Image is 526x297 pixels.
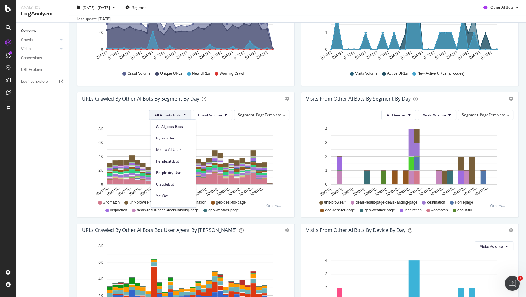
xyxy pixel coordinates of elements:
span: inspiration [110,208,127,213]
text: 2K [98,31,103,35]
div: LogAnalyzer [21,10,64,17]
text: [DATE] [411,50,424,60]
span: 1 [518,276,523,281]
span: destination [427,200,445,205]
div: Last update [77,16,111,22]
text: 3 [325,140,327,145]
text: 0 [325,47,327,52]
span: MistralAI-User [156,147,191,153]
text: [DATE] [388,50,401,60]
span: destination [188,200,206,205]
text: 4 [325,258,327,262]
text: [DATE] [141,50,154,60]
div: Conversions [21,55,42,61]
text: [DATE] [221,50,234,60]
span: #nomatch [431,208,448,213]
span: YouBot [156,193,191,199]
text: 4K [98,154,103,159]
text: 1 [325,168,327,172]
span: New Active URLs (all codes) [417,71,464,76]
a: Crawls [21,37,58,43]
text: [DATE] [244,50,257,60]
span: PageTemplate [256,112,281,117]
span: PageTemplate [480,112,505,117]
div: Visits [21,46,31,52]
button: All Ai_bots Bots [149,110,191,120]
text: [DATE] [187,50,200,60]
span: geo-weather-page [365,208,395,213]
span: Crawl Volume [127,71,150,76]
span: about-tui [457,208,472,213]
span: geo-weather-page [208,208,239,213]
div: [DATE] [98,16,111,22]
span: Homepage [455,200,473,205]
a: Overview [21,28,64,34]
text: [DATE] [377,50,389,60]
div: URLs Crawled by Other AI Bots bot User Agent By [PERSON_NAME] [82,227,237,233]
text: [DATE] [434,50,447,60]
text: [DATE] [164,50,177,60]
text: [DATE] [199,50,211,60]
text: 0 [101,47,103,52]
div: gear [285,97,289,101]
button: Segments [123,2,152,12]
span: [DATE] - [DATE] [83,5,110,10]
span: PerplexityBot [156,158,191,164]
text: [DATE] [445,50,458,60]
text: [DATE] [331,50,344,60]
text: [DATE] [400,50,412,60]
text: [DATE] [107,50,120,60]
span: Visits Volume [423,112,446,118]
text: 3 [325,272,327,276]
div: gear [285,228,289,232]
span: unit-browse/* [324,200,346,205]
div: Analytics [21,5,64,10]
span: All Devices [387,112,406,118]
span: deals-result-page-deals-landing-page [137,208,199,213]
a: Logfiles Explorer [21,78,64,85]
span: AmazonBot [156,205,191,210]
text: [DATE] [233,50,245,60]
text: 2K [98,168,103,172]
span: New URLs [192,71,210,76]
text: [DATE] [256,50,268,60]
div: Others... [490,203,508,208]
a: Conversions [21,55,64,61]
span: #nomatch [103,200,120,205]
text: 4 [325,127,327,131]
text: 4K [98,277,103,281]
div: URL Explorer [21,67,42,73]
text: [DATE] [320,50,332,60]
button: [DATE] - [DATE] [74,2,117,12]
text: 6K [98,140,103,145]
span: deals-result-page-deals-landing-page [355,200,417,205]
span: All Ai_bots Bots [156,124,191,130]
button: All Devices [381,110,416,120]
svg: A chart. [306,125,514,197]
div: Logfiles Explorer [21,78,49,85]
text: 1 [325,31,327,35]
span: Active URLs [387,71,408,76]
div: Visits from Other AI Bots By Segment By Day [306,96,411,102]
text: 0 [101,182,103,186]
div: gear [509,97,513,101]
div: URLs Crawled by Other AI Bots By Segment By Day [82,96,199,102]
span: Segment [462,112,478,117]
div: Overview [21,28,36,34]
span: Visits Volume [355,71,377,76]
span: Perplexity-User [156,170,191,176]
span: geo-best-for-page [216,200,246,205]
span: unit-browse/* [129,200,151,205]
text: 2 [325,154,327,159]
span: Segment [238,112,254,117]
text: [DATE] [354,50,367,60]
button: Visits Volume [418,110,456,120]
iframe: Intercom live chat [505,276,520,291]
svg: A chart. [82,125,289,197]
text: 8K [98,244,103,248]
span: Other AI Bots [490,5,514,10]
div: Others... [266,203,284,208]
text: [DATE] [153,50,165,60]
